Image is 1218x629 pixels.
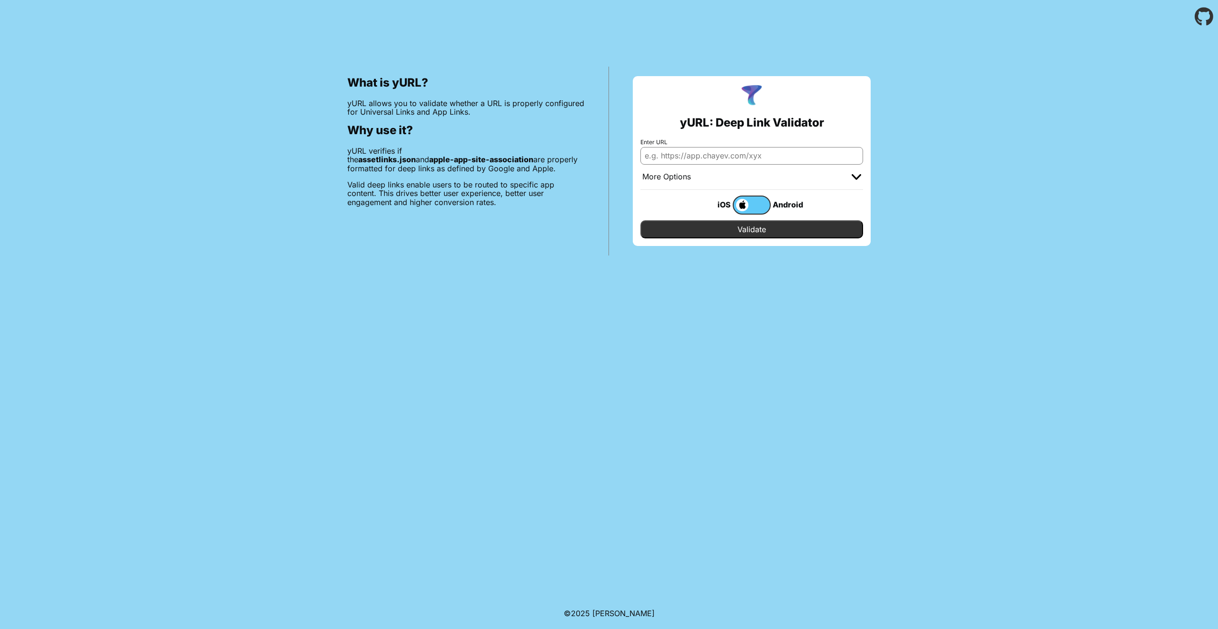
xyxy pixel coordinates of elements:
input: Validate [640,220,863,238]
b: apple-app-site-association [429,155,533,164]
input: e.g. https://app.chayev.com/xyx [640,147,863,164]
img: chevron [852,174,861,180]
label: Enter URL [640,139,863,146]
footer: © [564,598,655,629]
span: 2025 [571,609,590,618]
p: Valid deep links enable users to be routed to specific app content. This drives better user exper... [347,180,585,206]
h2: yURL: Deep Link Validator [680,116,824,129]
a: Michael Ibragimchayev's Personal Site [592,609,655,618]
h2: Why use it? [347,124,585,137]
div: More Options [642,172,691,182]
img: yURL Logo [739,84,764,108]
b: assetlinks.json [358,155,416,164]
p: yURL allows you to validate whether a URL is properly configured for Universal Links and App Links. [347,99,585,117]
div: iOS [695,198,733,211]
div: Android [771,198,809,211]
p: yURL verifies if the and are properly formatted for deep links as defined by Google and Apple. [347,147,585,173]
h2: What is yURL? [347,76,585,89]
